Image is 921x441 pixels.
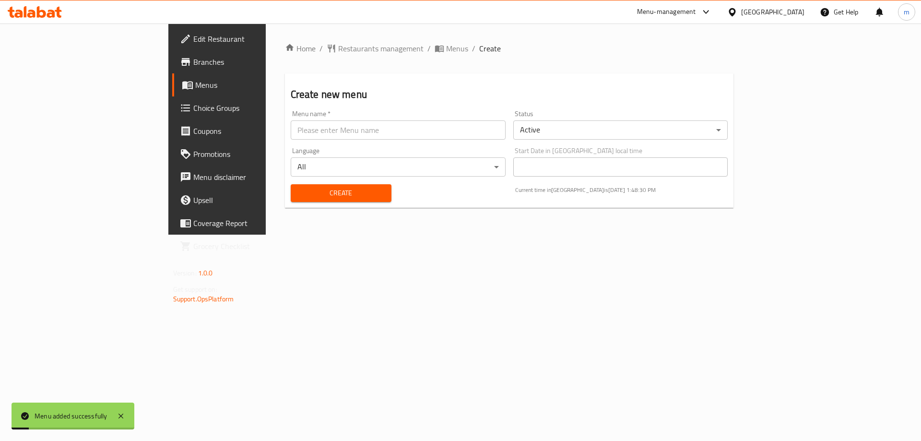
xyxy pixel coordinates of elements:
[291,184,391,202] button: Create
[173,283,217,296] span: Get support on:
[172,119,322,143] a: Coupons
[285,43,734,54] nav: breadcrumb
[298,187,384,199] span: Create
[637,6,696,18] div: Menu-management
[327,43,424,54] a: Restaurants management
[172,27,322,50] a: Edit Restaurant
[173,293,234,305] a: Support.OpsPlatform
[741,7,804,17] div: [GEOGRAPHIC_DATA]
[198,267,213,279] span: 1.0.0
[172,235,322,258] a: Grocery Checklist
[193,56,315,68] span: Branches
[291,120,506,140] input: Please enter Menu name
[291,157,506,177] div: All
[513,120,728,140] div: Active
[172,189,322,212] a: Upsell
[172,50,322,73] a: Branches
[172,73,322,96] a: Menus
[435,43,468,54] a: Menus
[472,43,475,54] li: /
[446,43,468,54] span: Menus
[193,33,315,45] span: Edit Restaurant
[193,148,315,160] span: Promotions
[172,212,322,235] a: Coverage Report
[195,79,315,91] span: Menus
[427,43,431,54] li: /
[193,194,315,206] span: Upsell
[193,240,315,252] span: Grocery Checklist
[173,267,197,279] span: Version:
[193,125,315,137] span: Coupons
[193,102,315,114] span: Choice Groups
[35,411,107,421] div: Menu added successfully
[479,43,501,54] span: Create
[172,143,322,166] a: Promotions
[338,43,424,54] span: Restaurants management
[291,87,728,102] h2: Create new menu
[515,186,728,194] p: Current time in [GEOGRAPHIC_DATA] is [DATE] 1:48:30 PM
[193,171,315,183] span: Menu disclaimer
[172,96,322,119] a: Choice Groups
[904,7,909,17] span: m
[193,217,315,229] span: Coverage Report
[172,166,322,189] a: Menu disclaimer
